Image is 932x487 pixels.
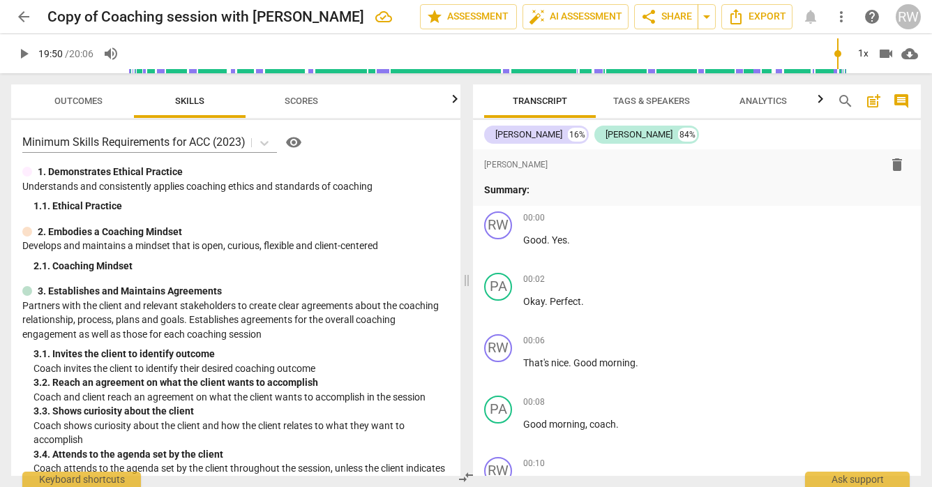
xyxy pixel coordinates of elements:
div: 16% [568,128,587,142]
strong: Summary: [484,184,529,195]
a: Help [277,131,305,153]
span: compare_arrows [458,469,474,486]
span: 00:06 [523,335,545,347]
span: Good [523,419,549,430]
div: Change speaker [484,334,512,362]
span: / 20:06 [65,48,93,59]
div: 84% [678,128,697,142]
span: . [581,296,584,307]
p: 2. Embodies a Coaching Mindset [38,225,182,239]
div: Change speaker [484,211,512,239]
span: Skills [175,96,204,106]
span: Okay [523,296,545,307]
div: 3. 2. Reach an agreement on what the client wants to accomplish [33,375,449,390]
h2: Copy of Coaching session with [PERSON_NAME] [47,8,364,26]
button: Share [634,4,698,29]
span: Export [728,8,786,25]
button: Assessment [420,4,517,29]
span: play_arrow [15,45,32,62]
button: Play [11,41,36,66]
div: All changes saved [375,8,392,25]
span: . [636,357,638,368]
button: Search [834,90,857,112]
span: star [426,8,443,25]
span: . [547,234,552,246]
span: Good [573,357,599,368]
p: Coach shows curiosity about the client and how the client relates to what they want to accomplish [33,419,449,447]
span: Analytics [739,96,787,106]
span: , [585,419,589,430]
button: Add summary [862,90,885,112]
span: 00:00 [523,212,545,224]
span: cloud_download [901,45,918,62]
div: Change speaker [484,396,512,424]
span: post_add [865,93,882,110]
span: morning [599,357,636,368]
div: Ask support [805,472,910,487]
span: . [545,296,550,307]
span: search [837,93,854,110]
span: Perfect [550,296,581,307]
p: Understands and consistently applies coaching ethics and standards of coaching [22,179,449,194]
div: Change speaker [484,273,512,301]
span: 19:50 [38,48,63,59]
div: 3. 3. Shows curiosity about the client [33,404,449,419]
span: volume_up [103,45,119,62]
span: more_vert [833,8,850,25]
div: 2. 1. Coaching Mindset [33,259,449,274]
span: arrow_drop_down [698,8,715,25]
p: Coach and client reach an agreement on what the client wants to accomplish in the session [33,390,449,405]
span: coach [589,419,616,430]
div: 1x [850,43,876,65]
button: AI Assessment [523,4,629,29]
span: delete [889,156,905,173]
span: help [864,8,880,25]
span: That's [523,357,551,368]
span: nice [551,357,569,368]
span: . [567,234,570,246]
span: 00:10 [523,458,545,470]
span: Good [523,234,547,246]
span: . [616,419,619,430]
span: auto_fix_high [529,8,546,25]
button: RW [896,4,921,29]
button: Show/Hide comments [890,90,912,112]
span: arrow_back [15,8,32,25]
span: Share [640,8,692,25]
button: Volume [98,41,123,66]
span: videocam [878,45,894,62]
span: . [569,357,573,368]
span: Yes [552,234,567,246]
button: Switch to video player [873,41,899,66]
span: 00:08 [523,396,545,408]
span: Outcomes [54,96,103,106]
span: Assessment [426,8,511,25]
span: share [640,8,657,25]
span: Transcript [513,96,567,106]
p: Partners with the client and relevant stakeholders to create clear agreements about the coaching ... [22,299,449,342]
span: [PERSON_NAME] [484,159,548,171]
span: Tags & Speakers [613,96,690,106]
span: visibility [285,134,302,151]
a: Help [859,4,885,29]
p: Develops and maintains a mindset that is open, curious, flexible and client-centered [22,239,449,253]
div: Keyboard shortcuts [22,472,141,487]
button: Sharing summary [698,4,716,29]
div: 3. 1. Invites the client to identify outcome [33,347,449,361]
span: AI Assessment [529,8,622,25]
span: 00:02 [523,274,545,285]
div: Change speaker [484,457,512,485]
button: Export [721,4,792,29]
div: 1. 1. Ethical Practice [33,199,449,213]
div: [PERSON_NAME] [606,128,672,142]
p: 3. Establishes and Maintains Agreements [38,284,222,299]
span: Scores [285,96,318,106]
p: Minimum Skills Requirements for ACC (2023) [22,134,246,150]
p: 1. Demonstrates Ethical Practice [38,165,183,179]
span: morning [549,419,585,430]
div: 3. 4. Attends to the agenda set by the client [33,447,449,462]
button: Help [283,131,305,153]
span: comment [893,93,910,110]
p: Coach invites the client to identify their desired coaching outcome [33,361,449,376]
